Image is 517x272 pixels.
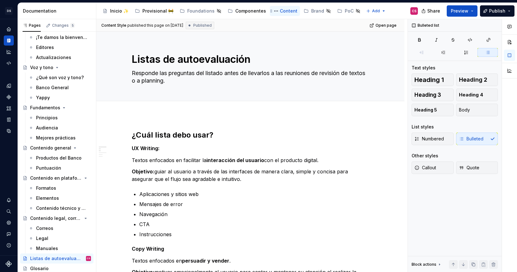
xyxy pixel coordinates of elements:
a: Audiencia [26,123,93,133]
div: Manuales [36,245,58,252]
span: Heading 3 [414,92,441,98]
p: Textos enfocados en facilitar la con el producto digital. [132,156,369,164]
a: Mejores prácticas [26,133,93,143]
svg: Supernova Logo [6,261,12,267]
button: Contact support [4,229,14,239]
div: Documentation [23,8,93,14]
button: Share [418,5,444,17]
button: Heading 5 [412,104,454,116]
a: Content [270,6,300,16]
span: Quote [459,165,479,171]
span: Callout [414,165,436,171]
a: ¿Qué son voz y tono? [26,73,93,83]
a: Yappy [26,93,93,103]
button: Preview [447,5,477,17]
a: Correos [26,223,93,233]
a: Actualizaciones [26,52,93,63]
button: Search ⌘K [4,206,14,216]
div: Listas de autoevaluación [30,255,82,262]
div: Yappy [36,95,50,101]
a: Manuales [26,243,93,253]
button: Numbered [412,133,454,145]
span: Numbered [414,136,444,142]
span: Heading 1 [414,77,444,83]
span: Open page [376,23,397,28]
div: Data sources [4,126,14,136]
div: Banco General [36,84,69,91]
span: Share [427,8,440,14]
button: Add [364,7,388,15]
a: Productos del Banco [26,153,93,163]
div: Changes [52,23,75,28]
a: Fundamentos [20,103,93,113]
div: Provisional 🚧 [142,8,173,14]
h2: ¿Cuál lista debo usar? [132,130,369,140]
a: Foundations [177,6,224,16]
div: ¡Te damos la bienvenida! 🚀 [36,34,88,41]
strong: persuadir y vender [182,258,229,264]
a: Assets [4,103,14,113]
div: Elementos [36,195,59,201]
textarea: Listas de autoevaluación [131,52,368,67]
div: Brand [311,8,324,14]
div: Contenido técnico y explicativo [36,205,88,211]
div: Contenido legal, correos, manuales y otros [30,215,82,221]
p: Aplicaciones y sitios web [139,190,369,198]
a: Editores [26,42,93,52]
a: Voz y tono [20,63,93,73]
div: Foundations [187,8,215,14]
p: Textos enfocados en . [132,257,369,264]
div: Editores [36,44,54,51]
span: Content Style [101,23,126,28]
button: DS [1,4,16,18]
a: Storybook stories [4,115,14,125]
a: Provisional 🚧 [132,6,176,16]
div: Contenido general [30,145,71,151]
button: Quote [456,161,498,174]
div: Principios [36,115,58,121]
div: Pages [23,23,41,28]
span: Heading 5 [414,107,437,113]
a: Contenido en plataformas [20,173,93,183]
div: Design tokens [4,81,14,91]
button: Heading 3 [412,89,454,101]
span: 5 [70,23,75,28]
a: Brand [301,6,333,16]
p: CTA [139,220,369,228]
a: Analytics [4,47,14,57]
span: Publish [489,8,505,14]
a: Banco General [26,83,93,93]
strong: Objetivo: [132,168,154,175]
button: Notifications [4,195,14,205]
span: Body [459,107,470,113]
div: Glosario [30,265,49,272]
a: Formatos [26,183,93,193]
span: Heading 4 [459,92,483,98]
div: CS [87,255,90,262]
div: Content [280,8,297,14]
div: Block actions [412,260,442,269]
button: Heading 4 [456,89,498,101]
a: Puntuación [26,163,93,173]
a: ¡Te damos la bienvenida! 🚀 [26,32,93,42]
textarea: Responde las preguntas del listado antes de llevarlos a las reuniones de revisión de textos o a p... [131,68,368,86]
div: Componentes [235,8,266,14]
a: Contenido general [20,143,93,153]
div: Formatos [36,185,56,191]
strong: Copy Writing [132,246,164,252]
div: Other styles [412,153,438,159]
div: Page tree [100,5,363,17]
a: Code automation [4,58,14,68]
strong: UX Writing: [132,145,160,151]
span: Heading 2 [459,77,487,83]
div: Audiencia [36,125,58,131]
div: Correos [36,225,53,231]
a: Contenido técnico y explicativo [26,203,93,213]
a: PoC [335,6,363,16]
button: Heading 1 [412,73,454,86]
